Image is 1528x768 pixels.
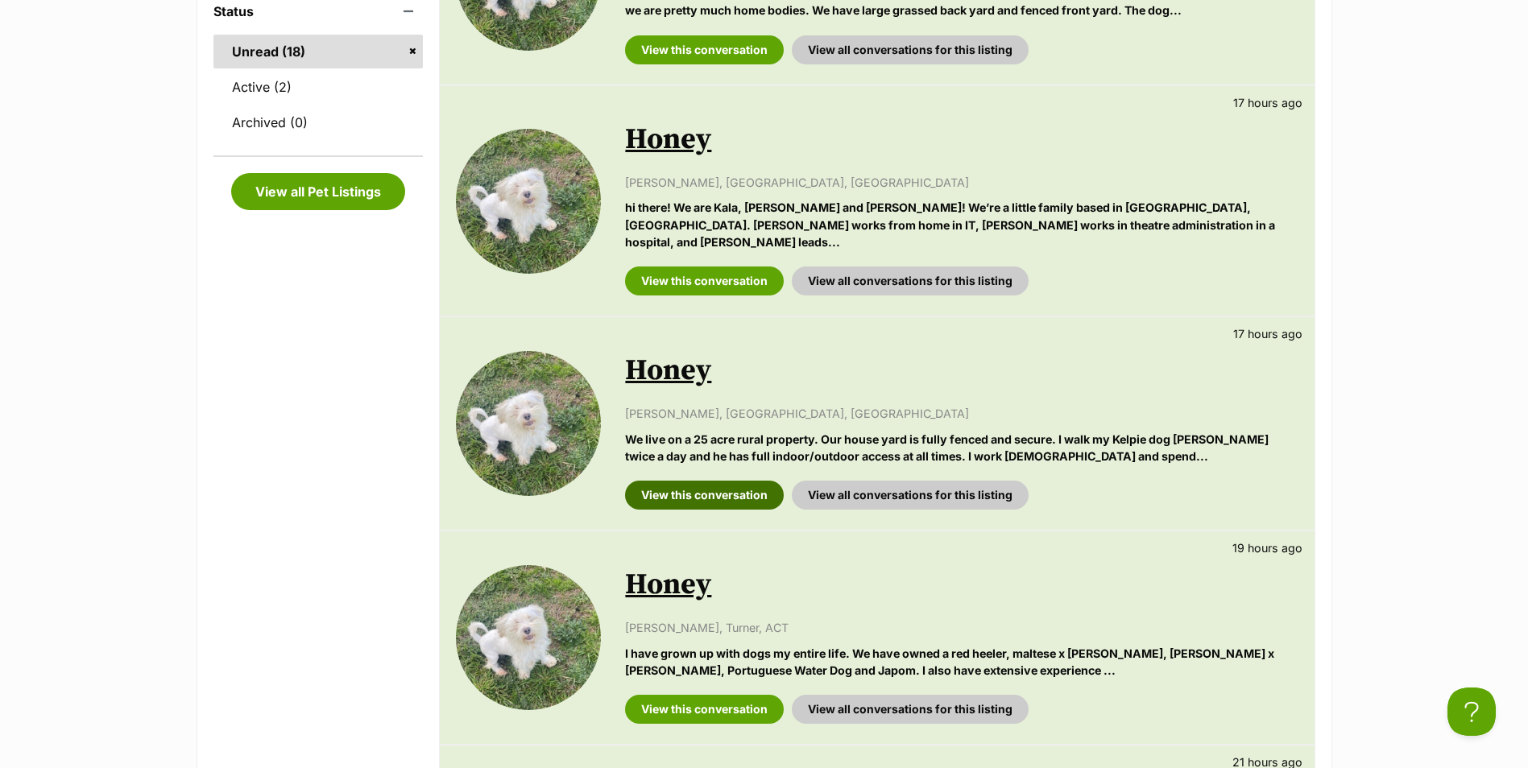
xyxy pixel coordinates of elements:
[231,173,405,210] a: View all Pet Listings
[625,35,784,64] a: View this conversation
[625,645,1298,679] p: I have grown up with dogs my entire life. We have owned a red heeler, maltese x [PERSON_NAME], [P...
[625,174,1298,191] p: [PERSON_NAME], [GEOGRAPHIC_DATA], [GEOGRAPHIC_DATA]
[213,4,424,19] header: Status
[213,105,424,139] a: Archived (0)
[456,129,601,274] img: Honey
[625,199,1298,250] p: hi there! We are Kala, [PERSON_NAME] and [PERSON_NAME]! We’re a little family based in [GEOGRAPHI...
[213,35,424,68] a: Unread (18)
[456,351,601,496] img: Honey
[792,695,1029,724] a: View all conversations for this listing
[1233,325,1302,342] p: 17 hours ago
[792,266,1029,295] a: View all conversations for this listing
[1233,94,1302,111] p: 17 hours ago
[625,695,784,724] a: View this conversation
[625,567,711,603] a: Honey
[456,565,601,710] img: Honey
[625,405,1298,422] p: [PERSON_NAME], [GEOGRAPHIC_DATA], [GEOGRAPHIC_DATA]
[1447,687,1496,736] iframe: Help Scout Beacon - Open
[625,619,1298,636] p: [PERSON_NAME], Turner, ACT
[625,122,711,158] a: Honey
[792,481,1029,510] a: View all conversations for this listing
[625,431,1298,465] p: We live on a 25 acre rural property. Our house yard is fully fenced and secure. I walk my Kelpie ...
[625,481,784,510] a: View this conversation
[1232,539,1302,556] p: 19 hours ago
[213,70,424,104] a: Active (2)
[625,266,784,295] a: View this conversation
[625,353,711,389] a: Honey
[792,35,1029,64] a: View all conversations for this listing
